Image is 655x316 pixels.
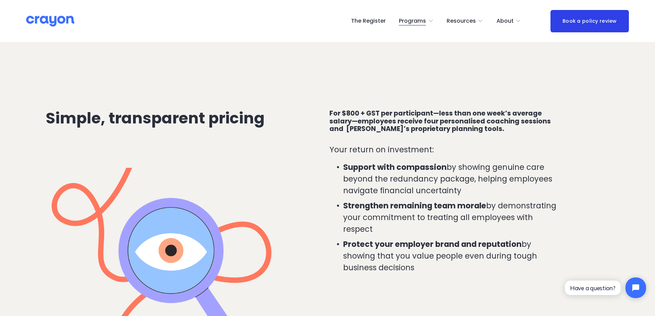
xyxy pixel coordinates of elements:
[343,200,562,235] p: by demonstrating your commitment to treating all employees with respect
[329,110,562,133] h4: For $800 + GST per participant—less than one week’s average salary—employees receive four persona...
[343,162,447,173] strong: Support with compassion
[447,15,483,26] a: folder dropdown
[26,15,74,27] img: Crayon
[496,15,521,26] a: folder dropdown
[343,239,522,250] strong: Protect your employer brand and reputation
[559,272,652,304] iframe: Tidio Chat
[343,239,562,273] p: by showing that you value people even during tough business decisions
[496,16,514,26] span: About
[550,10,629,32] a: Book a policy review
[343,162,562,196] p: by showing genuine care beyond the redundancy package, helping employees navigate financial uncer...
[351,15,386,26] a: The Register
[399,16,426,26] span: Programs
[329,144,562,156] p: Your return on investment:
[343,200,486,211] strong: Strengthen remaining team morale
[46,110,302,127] h2: Simple, transparent pricing
[399,15,434,26] a: folder dropdown
[447,16,476,26] span: Resources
